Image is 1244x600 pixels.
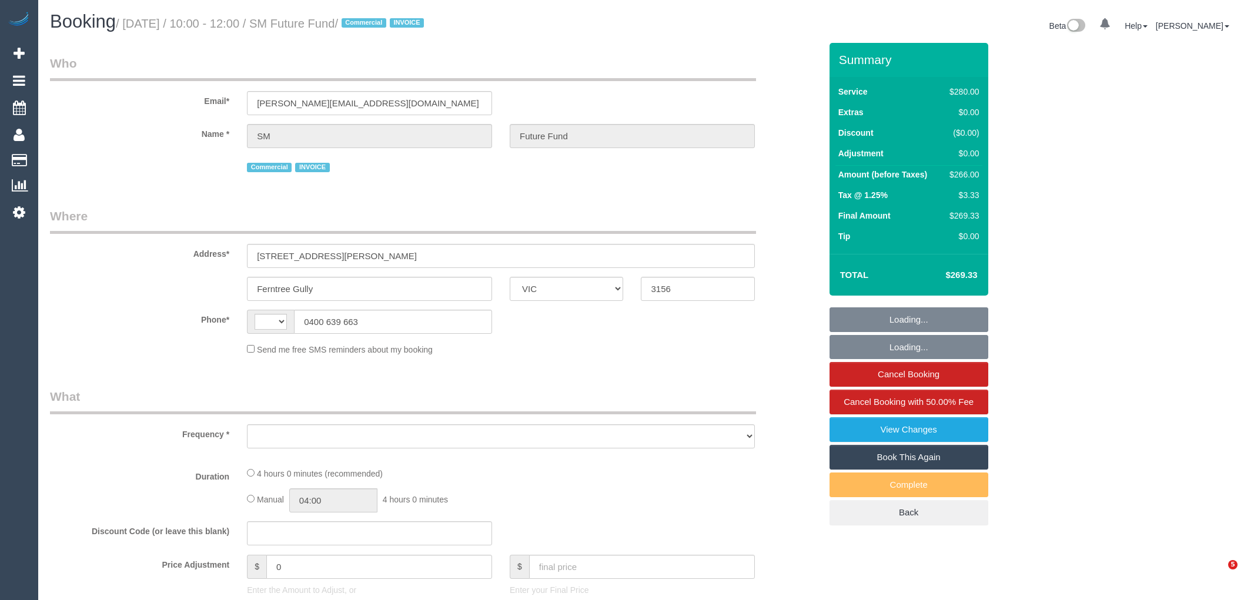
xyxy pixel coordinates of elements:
[41,467,238,482] label: Duration
[41,124,238,140] label: Name *
[910,270,977,280] h4: $269.33
[1156,21,1229,31] a: [PERSON_NAME]
[945,127,979,139] div: ($0.00)
[510,555,529,579] span: $
[41,91,238,107] label: Email*
[1066,19,1085,34] img: New interface
[247,555,266,579] span: $
[1125,21,1148,31] a: Help
[247,277,492,301] input: Suburb*
[41,310,238,326] label: Phone*
[1049,21,1086,31] a: Beta
[116,17,427,30] small: / [DATE] / 10:00 - 12:00 / SM Future Fund
[945,230,979,242] div: $0.00
[7,12,31,28] img: Automaid Logo
[342,18,386,28] span: Commercial
[844,397,974,407] span: Cancel Booking with 50.00% Fee
[41,424,238,440] label: Frequency *
[41,521,238,537] label: Discount Code (or leave this blank)
[945,86,979,98] div: $280.00
[247,91,492,115] input: Email*
[247,584,492,596] p: Enter the Amount to Adjust, or
[838,230,851,242] label: Tip
[247,163,292,172] span: Commercial
[839,53,982,66] h3: Summary
[294,310,492,334] input: Phone*
[838,169,927,180] label: Amount (before Taxes)
[830,500,988,525] a: Back
[295,163,329,172] span: INVOICE
[838,86,868,98] label: Service
[383,495,448,504] span: 4 hours 0 minutes
[50,11,116,32] span: Booking
[510,584,755,596] p: Enter your Final Price
[840,270,869,280] strong: Total
[529,555,755,579] input: final price
[335,17,427,30] span: /
[945,148,979,159] div: $0.00
[838,210,891,222] label: Final Amount
[641,277,754,301] input: Post Code*
[838,189,888,201] label: Tax @ 1.25%
[247,124,492,148] input: First Name*
[510,124,755,148] input: Last Name*
[838,148,884,159] label: Adjustment
[945,106,979,118] div: $0.00
[257,495,284,504] span: Manual
[830,390,988,414] a: Cancel Booking with 50.00% Fee
[830,417,988,442] a: View Changes
[838,106,864,118] label: Extras
[41,555,238,571] label: Price Adjustment
[50,388,756,414] legend: What
[830,445,988,470] a: Book This Again
[50,55,756,81] legend: Who
[50,207,756,234] legend: Where
[41,244,238,260] label: Address*
[390,18,424,28] span: INVOICE
[1204,560,1232,588] iframe: Intercom live chat
[945,210,979,222] div: $269.33
[257,345,433,354] span: Send me free SMS reminders about my booking
[945,169,979,180] div: $266.00
[945,189,979,201] div: $3.33
[1228,560,1238,569] span: 5
[838,127,874,139] label: Discount
[830,362,988,387] a: Cancel Booking
[257,469,383,478] span: 4 hours 0 minutes (recommended)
